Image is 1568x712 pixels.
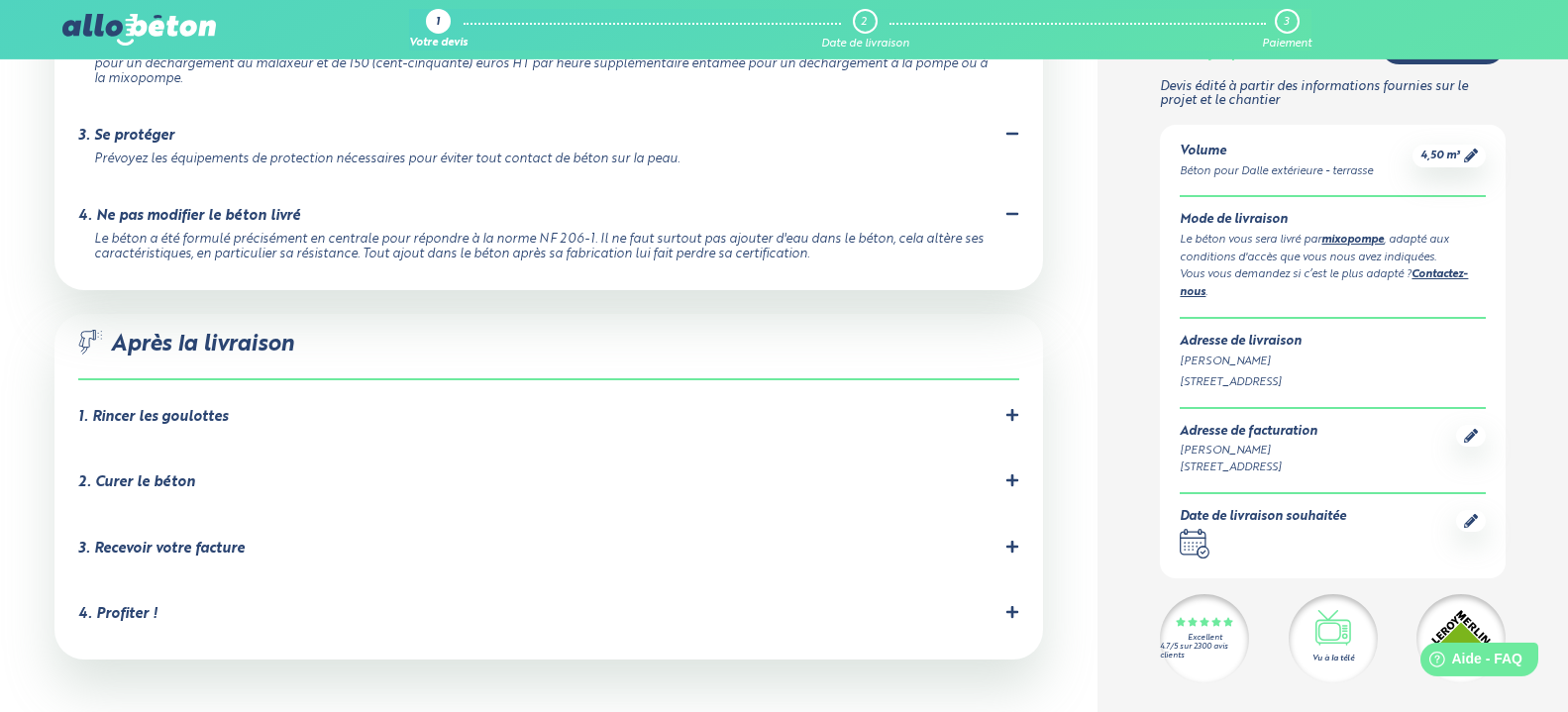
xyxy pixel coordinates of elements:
[1284,16,1289,29] div: 3
[1180,266,1485,302] div: Vous vous demandez si c’est le plus adapté ? .
[78,409,228,426] div: 1. Rincer les goulottes
[1160,643,1249,661] div: 4.7/5 sur 2300 avis clients
[436,17,440,30] div: 1
[78,606,157,623] div: 4. Profiter !
[78,474,195,491] div: 2. Curer le béton
[409,9,468,51] a: 1 Votre devis
[94,233,994,261] div: Le béton a été formulé précisément en centrale pour répondre à la norme NF 206-1. Il ne faut surt...
[1312,654,1354,665] div: Vu à la télé
[1188,634,1222,643] div: Excellent
[1262,9,1311,51] a: 3 Paiement
[1180,269,1468,298] a: Contactez-nous
[1160,80,1505,109] p: Devis édité à partir des informations fournies sur le projet et le chantier
[821,9,909,51] a: 2 Date de livraison
[1180,374,1485,391] div: [STREET_ADDRESS]
[1180,459,1317,476] div: [STREET_ADDRESS]
[409,38,468,51] div: Votre devis
[1180,444,1317,460] div: [PERSON_NAME]
[1180,354,1485,370] div: [PERSON_NAME]
[78,541,245,558] div: 3. Recevoir votre facture
[1180,336,1485,351] div: Adresse de livraison
[1180,232,1485,266] div: Le béton vous sera livré par , adapté aux conditions d'accès que vous nous avez indiquées.
[1180,510,1346,525] div: Date de livraison souhaitée
[78,128,174,145] div: 3. Se protéger
[1180,145,1373,159] div: Volume
[1262,38,1311,51] div: Paiement
[1180,425,1317,440] div: Adresse de facturation
[94,153,994,167] div: Prévoyez les équipements de protection nécessaires pour éviter tout contact de béton sur la peau.
[1180,214,1485,229] div: Mode de livraison
[821,38,909,51] div: Date de livraison
[1392,635,1546,690] iframe: Help widget launcher
[1180,163,1373,180] div: Béton pour Dalle extérieure - terrasse
[78,208,300,225] div: 4. Ne pas modifier le béton livré
[62,14,215,46] img: allobéton
[78,330,1018,380] div: Après la livraison
[1321,235,1384,246] a: mixopompe
[861,16,867,29] div: 2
